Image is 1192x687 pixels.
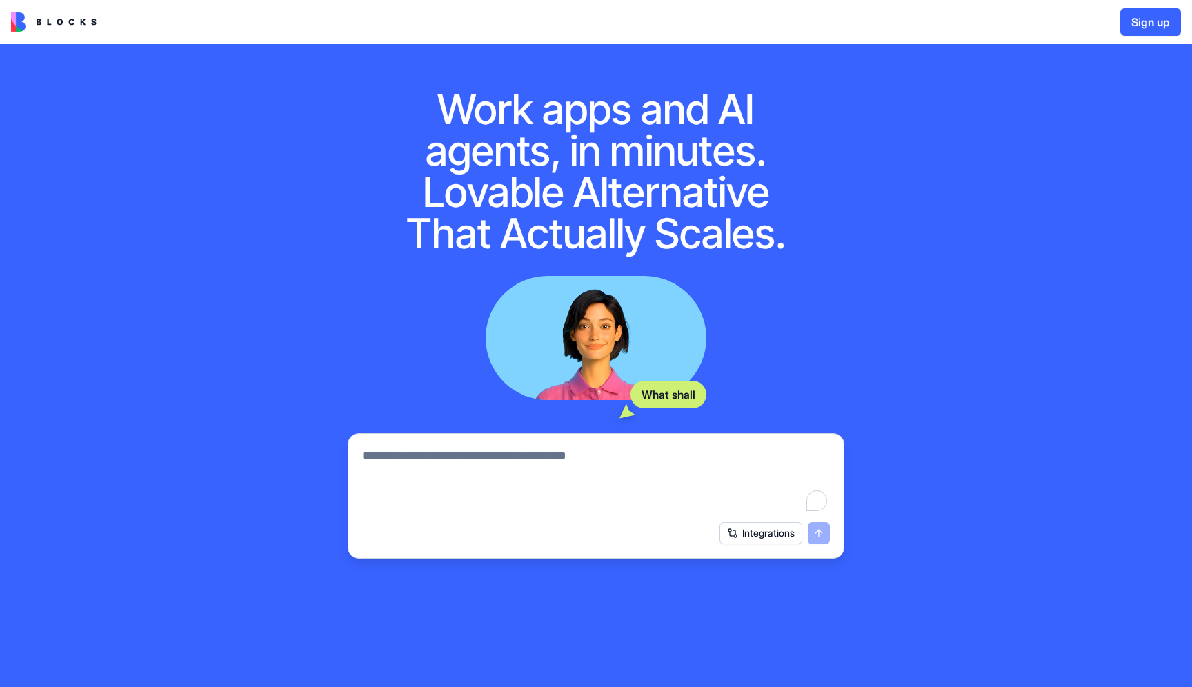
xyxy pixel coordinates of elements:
[630,381,706,408] div: What shall
[397,88,795,254] h1: Work apps and AI agents, in minutes. Lovable Alternative That Actually Scales.
[1120,8,1181,36] button: Sign up
[719,522,802,544] button: Integrations
[362,448,830,514] textarea: To enrich screen reader interactions, please activate Accessibility in Grammarly extension settings
[11,12,97,32] img: logo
